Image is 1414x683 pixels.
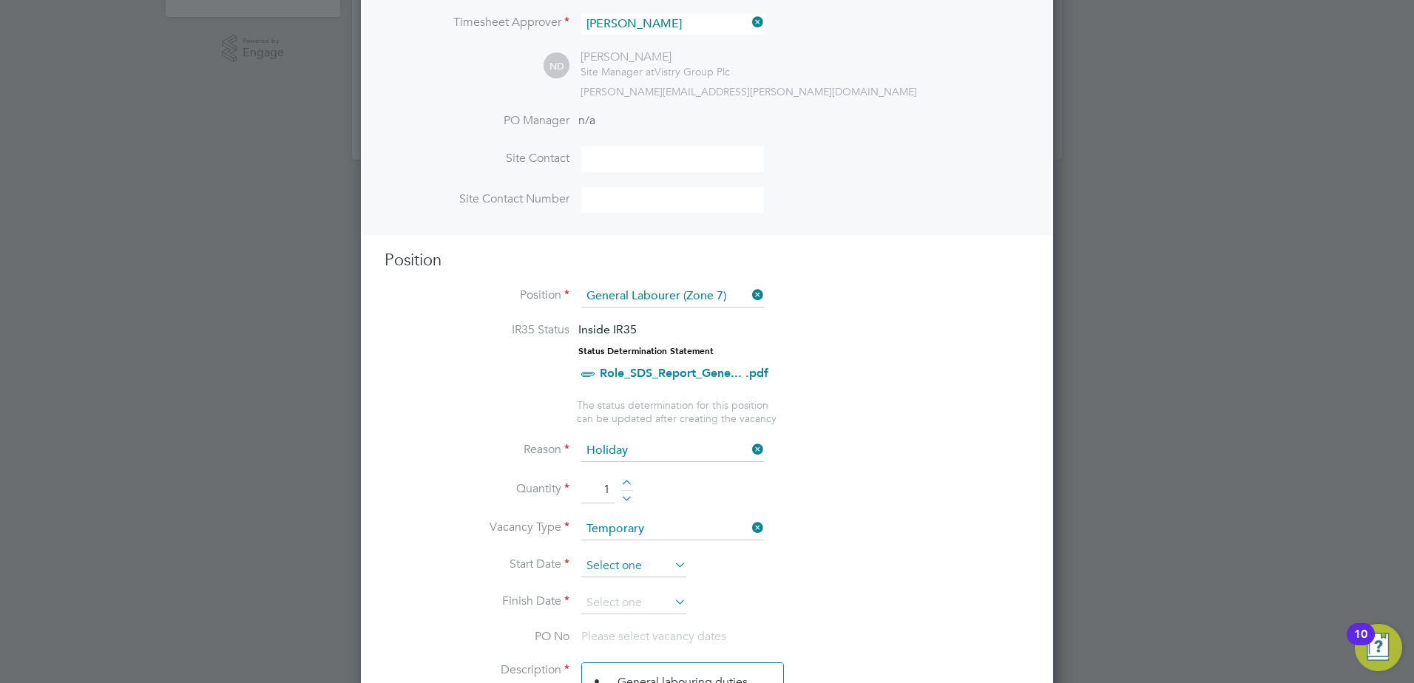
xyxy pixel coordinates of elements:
label: Timesheet Approver [385,15,569,30]
div: Vistry Group Plc [581,65,730,78]
label: Site Contact [385,151,569,166]
div: [PERSON_NAME] [581,50,730,65]
label: IR35 Status [385,322,569,338]
label: Vacancy Type [385,520,569,535]
label: PO Manager [385,113,569,129]
span: [PERSON_NAME][EMAIL_ADDRESS][PERSON_NAME][DOMAIN_NAME] [581,85,917,98]
input: Select one [581,555,686,577]
label: PO No [385,629,569,645]
a: Role_SDS_Report_Gene... .pdf [600,366,768,380]
button: Open Resource Center, 10 new notifications [1355,624,1402,671]
label: Reason [385,442,569,458]
span: Site Manager at [581,65,654,78]
span: The status determination for this position can be updated after creating the vacancy [577,398,777,425]
input: Search for... [581,285,764,307]
label: Start Date [385,557,569,572]
span: Please select vacancy dates [581,629,726,644]
label: Description [385,662,569,678]
span: ND [544,53,569,79]
span: Inside IR35 [578,322,637,336]
span: n/a [578,113,595,128]
input: Select one [581,518,764,540]
label: Position [385,288,569,303]
input: Search for... [581,13,764,35]
label: Finish Date [385,594,569,609]
div: 10 [1354,634,1367,653]
input: Select one [581,592,686,614]
input: Select one [581,440,764,462]
label: Site Contact Number [385,191,569,207]
h3: Position [385,250,1029,271]
strong: Status Determination Statement [578,346,714,356]
label: Quantity [385,481,569,497]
